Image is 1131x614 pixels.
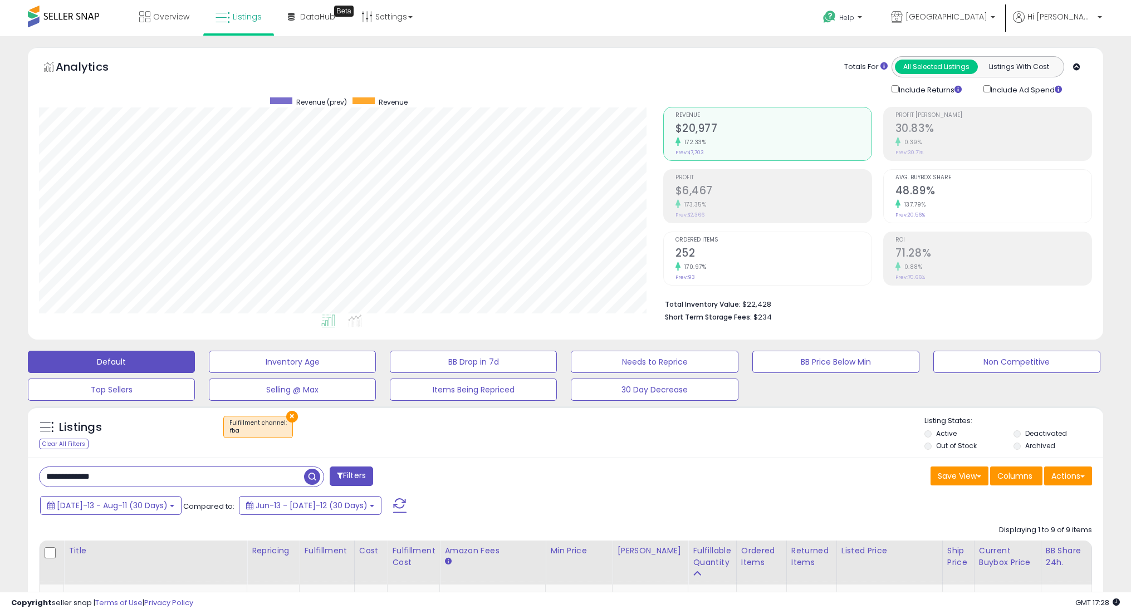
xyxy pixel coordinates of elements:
[300,11,335,22] span: DataHub
[57,500,168,511] span: [DATE]-13 - Aug-11 (30 Days)
[900,200,926,209] small: 137.79%
[334,6,354,17] div: Tooltip anchor
[931,466,988,485] button: Save View
[895,212,925,218] small: Prev: 20.56%
[883,83,975,96] div: Include Returns
[252,545,295,557] div: Repricing
[571,351,738,373] button: Needs to Reprice
[571,379,738,401] button: 30 Day Decrease
[209,351,376,373] button: Inventory Age
[979,545,1036,568] div: Current Buybox Price
[977,60,1060,74] button: Listings With Cost
[1025,441,1055,450] label: Archived
[680,200,707,209] small: 173.35%
[11,598,193,608] div: seller snap | |
[999,525,1092,536] div: Displaying 1 to 9 of 9 items
[675,112,871,119] span: Revenue
[40,496,182,515] button: [DATE]-13 - Aug-11 (30 Days)
[900,138,922,146] small: 0.39%
[229,427,287,435] div: fba
[895,247,1091,262] h2: 71.28%
[153,11,189,22] span: Overview
[844,62,888,72] div: Totals For
[947,545,970,568] div: Ship Price
[905,11,987,22] span: [GEOGRAPHIC_DATA]
[390,351,557,373] button: BB Drop in 7d
[617,545,683,557] div: [PERSON_NAME]
[924,416,1103,426] p: Listing States:
[895,112,1091,119] span: Profit [PERSON_NAME]
[1075,597,1120,608] span: 2025-08-13 17:28 GMT
[28,351,195,373] button: Default
[304,545,349,557] div: Fulfillment
[28,379,195,401] button: Top Sellers
[895,175,1091,181] span: Avg. Buybox Share
[975,83,1080,96] div: Include Ad Spend
[286,411,298,423] button: ×
[675,149,704,156] small: Prev: $7,703
[895,237,1091,243] span: ROI
[741,545,782,568] div: Ordered Items
[296,97,347,107] span: Revenue (prev)
[1013,11,1102,36] a: Hi [PERSON_NAME]
[665,312,752,322] b: Short Term Storage Fees:
[665,297,1084,310] li: $22,428
[680,138,707,146] small: 172.33%
[895,149,923,156] small: Prev: 30.71%
[256,500,368,511] span: Jun-13 - [DATE]-12 (30 Days)
[359,545,383,557] div: Cost
[675,247,871,262] h2: 252
[990,466,1042,485] button: Columns
[392,545,435,568] div: Fulfillment Cost
[997,470,1032,482] span: Columns
[675,175,871,181] span: Profit
[56,59,130,77] h5: Analytics
[693,545,731,568] div: Fulfillable Quantity
[900,263,923,271] small: 0.88%
[753,312,772,322] span: $234
[675,237,871,243] span: Ordered Items
[936,441,977,450] label: Out of Stock
[59,420,102,435] h5: Listings
[550,545,608,557] div: Min Price
[390,379,557,401] button: Items Being Repriced
[239,496,381,515] button: Jun-13 - [DATE]-12 (30 Days)
[1044,466,1092,485] button: Actions
[444,557,451,567] small: Amazon Fees.
[379,97,408,107] span: Revenue
[39,439,89,449] div: Clear All Filters
[233,11,262,22] span: Listings
[895,122,1091,137] h2: 30.83%
[675,212,704,218] small: Prev: $2,366
[933,351,1100,373] button: Non Competitive
[11,597,52,608] strong: Copyright
[895,274,925,281] small: Prev: 70.66%
[665,299,741,309] b: Total Inventory Value:
[675,274,695,281] small: Prev: 93
[822,10,836,24] i: Get Help
[814,2,873,36] a: Help
[1046,545,1086,568] div: BB Share 24h.
[183,501,234,512] span: Compared to:
[209,379,376,401] button: Selling @ Max
[144,597,193,608] a: Privacy Policy
[330,466,373,486] button: Filters
[95,597,143,608] a: Terms of Use
[895,60,978,74] button: All Selected Listings
[1027,11,1094,22] span: Hi [PERSON_NAME]
[68,545,242,557] div: Title
[675,184,871,199] h2: $6,467
[791,545,832,568] div: Returned Items
[680,263,707,271] small: 170.97%
[839,13,854,22] span: Help
[444,545,541,557] div: Amazon Fees
[229,419,287,435] span: Fulfillment channel :
[752,351,919,373] button: BB Price Below Min
[675,122,871,137] h2: $20,977
[936,429,957,438] label: Active
[1025,429,1067,438] label: Deactivated
[895,184,1091,199] h2: 48.89%
[841,545,938,557] div: Listed Price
